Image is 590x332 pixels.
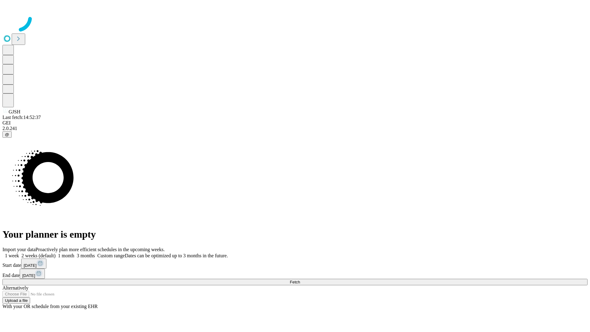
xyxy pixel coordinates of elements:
[2,285,28,290] span: Alternatively
[2,247,36,252] span: Import your data
[2,115,41,120] span: Last fetch: 14:52:37
[2,229,588,240] h1: Your planner is empty
[77,253,95,258] span: 3 months
[2,120,588,126] div: GEI
[9,109,20,114] span: GJSH
[22,273,35,278] span: [DATE]
[58,253,74,258] span: 1 month
[2,279,588,285] button: Fetch
[2,297,30,304] button: Upload a file
[36,247,165,252] span: Proactively plan more efficient schedules in the upcoming weeks.
[2,131,12,138] button: @
[22,253,56,258] span: 2 weeks (default)
[21,259,46,269] button: [DATE]
[97,253,125,258] span: Custom range
[2,269,588,279] div: End date
[2,259,588,269] div: Start date
[125,253,228,258] span: Dates can be optimized up to 3 months in the future.
[5,132,9,137] span: @
[2,304,98,309] span: With your OR schedule from your existing EHR
[2,126,588,131] div: 2.0.241
[5,253,19,258] span: 1 week
[20,269,45,279] button: [DATE]
[290,280,300,284] span: Fetch
[24,263,37,268] span: [DATE]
